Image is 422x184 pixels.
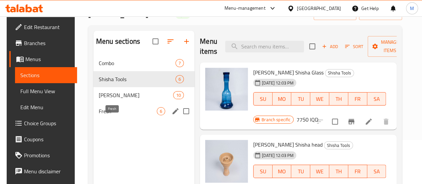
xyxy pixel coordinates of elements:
button: TH [329,165,348,178]
span: [DATE] 12:03 PM [259,80,296,86]
button: SA [367,165,386,178]
a: Full Menu View [15,83,77,99]
img: Coco Cavalli Shisha head [205,140,248,183]
span: Add [321,43,339,50]
span: WE [313,94,327,104]
button: SA [367,92,386,106]
span: TU [294,167,308,176]
span: 6 [157,108,165,115]
span: Edit Restaurant [24,23,72,31]
span: TU [294,94,308,104]
span: TH [332,94,346,104]
span: [PERSON_NAME] [99,91,173,99]
span: Sections [20,71,72,79]
button: SU [253,165,273,178]
span: SA [370,167,384,176]
span: Promotions [24,151,72,159]
span: Choice Groups [24,119,72,127]
a: Menus [9,51,77,67]
span: export [364,10,397,18]
button: TU [291,92,310,106]
input: search [225,41,304,52]
span: Menu disclaimer [24,167,72,175]
button: TH [329,92,348,106]
span: Select all sections [148,34,162,48]
a: Promotions [9,147,77,163]
button: delete [378,114,394,130]
span: Menus [25,55,72,63]
span: Sort [345,43,363,50]
span: SA [370,94,384,104]
nav: Menu sections [93,52,194,122]
span: 10 [173,92,183,99]
span: FR [351,167,365,176]
button: WE [310,165,329,178]
button: FR [348,165,367,178]
h2: Menu items [200,36,217,56]
span: Select section [305,39,319,53]
div: items [157,107,165,115]
span: Select to update [328,115,342,129]
span: Fresh [99,107,157,115]
span: Shisha Tools [99,75,175,83]
span: Shisha Tools [324,142,353,149]
span: SU [256,167,270,176]
button: MO [273,165,292,178]
span: [PERSON_NAME] Shisha head [253,140,323,150]
button: Manage items [368,36,412,57]
span: import [319,10,351,18]
img: Coco Cavalli Shisha Glass [205,68,248,111]
button: MO [273,92,292,106]
div: [PERSON_NAME]10 [93,87,194,103]
button: WE [310,92,329,106]
button: FR [348,92,367,106]
span: MO [275,94,289,104]
span: SU [256,94,270,104]
h2: Menu sections [96,36,140,46]
div: Shisha [99,91,173,99]
span: Add item [319,41,341,52]
span: TH [332,167,346,176]
button: Add section [178,33,194,49]
div: Combo7 [93,55,194,71]
button: TU [291,165,310,178]
div: Menu-management [225,4,266,12]
button: SU [253,92,273,106]
a: Coupons [9,131,77,147]
div: items [175,59,184,67]
span: Manage items [373,38,407,55]
span: Branches [24,39,72,47]
span: Edit Menu [20,103,72,111]
button: Branch-specific-item [343,114,359,130]
span: Shisha Tools [325,69,354,77]
span: 7 [176,60,183,66]
a: Menu disclaimer [9,163,77,179]
span: Full Menu View [20,87,72,95]
span: [PERSON_NAME] Shisha Glass [253,67,324,77]
span: Combo [99,59,175,67]
a: Edit Menu [15,99,77,115]
h6: 7750 IQD [296,115,318,124]
span: Sort items [341,41,368,52]
span: 6 [176,76,183,82]
div: items [175,75,184,83]
div: items [173,91,184,99]
button: edit [170,106,180,116]
button: Sort [343,41,365,52]
span: FR [351,94,365,104]
a: Choice Groups [9,115,77,131]
span: WE [313,167,327,176]
span: M [410,5,414,12]
a: Edit menu item [365,118,373,126]
div: Fresh6edit [93,103,194,119]
a: Edit Restaurant [9,19,77,35]
div: Shisha Tools6 [93,71,194,87]
span: MO [275,167,289,176]
div: [GEOGRAPHIC_DATA] [297,5,341,12]
span: Branch specific [259,117,293,123]
span: [DATE] 12:03 PM [259,152,296,159]
div: Shisha Tools [324,141,353,149]
a: Sections [15,67,77,83]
